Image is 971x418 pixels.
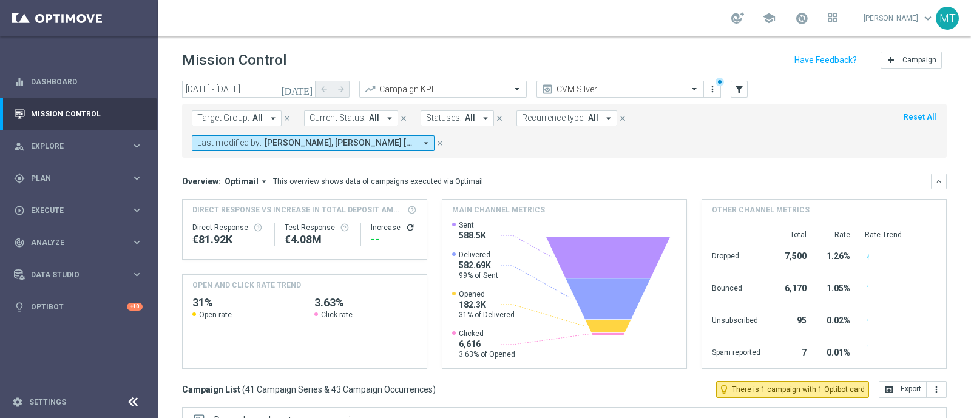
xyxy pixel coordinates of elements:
[775,230,807,240] div: Total
[516,110,617,126] button: Recurrence type: All arrow_drop_down
[762,12,776,25] span: school
[304,110,398,126] button: Current Status: All arrow_drop_down
[369,113,379,123] span: All
[13,238,143,248] div: track_changes Analyze keyboard_arrow_right
[495,114,504,123] i: close
[13,109,143,119] button: Mission Control
[281,84,314,95] i: [DATE]
[732,384,865,395] span: There is 1 campaign with 1 Optibot card
[371,223,417,232] div: Increase
[398,112,409,125] button: close
[182,176,221,187] h3: Overview:
[405,223,415,232] button: refresh
[459,250,498,260] span: Delivered
[14,141,25,152] i: person_search
[821,309,850,329] div: 0.02%
[245,384,433,395] span: 41 Campaign Series & 43 Campaign Occurrences
[421,110,494,126] button: Statuses: All arrow_drop_down
[775,245,807,265] div: 7,500
[14,98,143,130] div: Mission Control
[197,138,262,148] span: Last modified by:
[14,173,131,184] div: Plan
[716,381,869,398] button: lightbulb_outline There is 1 campaign with 1 Optibot card
[131,237,143,248] i: keyboard_arrow_right
[436,139,444,147] i: close
[131,140,143,152] i: keyboard_arrow_right
[14,269,131,280] div: Data Studio
[192,232,265,247] div: €81,922
[14,237,131,248] div: Analyze
[459,230,486,241] span: 588.5K
[131,204,143,216] i: keyboard_arrow_right
[13,270,143,280] button: Data Studio keyboard_arrow_right
[285,223,351,232] div: Test Response
[719,384,729,395] i: lightbulb_outline
[706,82,719,96] button: more_vert
[192,280,301,291] h4: OPEN AND CLICK RATE TREND
[14,205,131,216] div: Execute
[127,303,143,311] div: +10
[182,52,286,69] h1: Mission Control
[879,384,947,394] multiple-options-button: Export to CSV
[459,220,486,230] span: Sent
[902,56,936,64] span: Campaign
[314,295,417,310] h2: 3.63%
[265,138,416,148] span: Andrea Pierno Carlos Eduardo Raffo Salazar Francesca Mascarucci Lorenzo Carlevale + 4 more
[14,237,25,248] i: track_changes
[459,260,498,271] span: 582.69K
[242,384,245,395] span: (
[14,302,25,312] i: lightbulb
[921,12,935,25] span: keyboard_arrow_down
[708,84,717,94] i: more_vert
[182,81,316,98] input: Select date range
[480,113,491,124] i: arrow_drop_down
[192,223,265,232] div: Direct Response
[603,113,614,124] i: arrow_drop_down
[199,310,232,320] span: Open rate
[712,245,760,265] div: Dropped
[884,385,894,394] i: open_in_browser
[881,52,942,69] button: add Campaign
[879,381,927,398] button: open_in_browser Export
[31,143,131,150] span: Explore
[31,271,131,278] span: Data Studio
[435,137,445,150] button: close
[13,206,143,215] div: play_circle_outline Execute keyboard_arrow_right
[541,83,553,95] i: preview
[131,269,143,280] i: keyboard_arrow_right
[731,81,748,98] button: filter_alt
[321,310,353,320] span: Click rate
[775,309,807,329] div: 95
[821,245,850,265] div: 1.26%
[192,110,282,126] button: Target Group: All arrow_drop_down
[12,397,23,408] i: settings
[31,291,127,323] a: Optibot
[426,113,462,123] span: Statuses:
[13,302,143,312] button: lightbulb Optibot +10
[794,56,857,64] input: Have Feedback?
[494,112,505,125] button: close
[252,113,263,123] span: Master Low 1st betting mpp lm Master Low 1st lotteries & other mpp lm
[618,114,627,123] i: close
[734,84,745,95] i: filter_alt
[522,113,585,123] span: Recurrence type:
[931,174,947,189] button: keyboard_arrow_down
[886,55,896,65] i: add
[927,381,947,398] button: more_vert
[285,232,351,247] div: €4,076,827
[465,113,475,123] span: All
[936,7,959,30] div: MT
[197,113,249,123] span: Target Group:
[775,277,807,297] div: 6,170
[31,207,131,214] span: Execute
[333,81,350,98] button: arrow_forward
[13,77,143,87] button: equalizer Dashboard
[712,204,810,215] h4: Other channel metrics
[14,141,131,152] div: Explore
[316,81,333,98] button: arrow_back
[131,172,143,184] i: keyboard_arrow_right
